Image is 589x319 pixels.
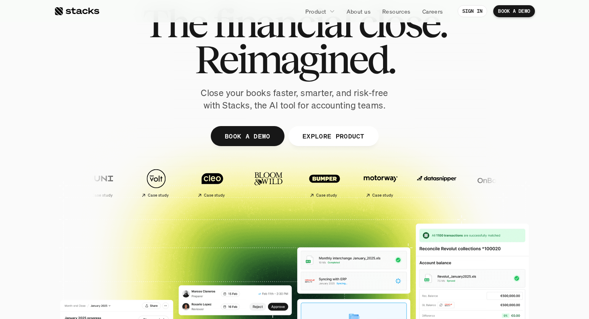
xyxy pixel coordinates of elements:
[225,130,270,142] p: BOOK A DEMO
[462,8,483,14] p: SIGN IN
[418,4,448,18] a: Careers
[73,165,125,201] a: Case study
[382,7,411,16] p: Resources
[371,193,393,198] h2: Case study
[342,4,375,18] a: About us
[194,87,395,112] p: Close your books faster, smarter, and risk-free with Stacks, the AI tool for accounting teams.
[354,165,406,201] a: Case study
[458,5,488,17] a: SIGN IN
[213,5,351,41] span: financial
[422,7,443,16] p: Careers
[186,165,238,201] a: Case study
[143,5,206,41] span: The
[147,193,168,198] h2: Case study
[358,5,446,41] span: close.
[91,193,112,198] h2: Case study
[347,7,371,16] p: About us
[315,193,337,198] h2: Case study
[302,130,364,142] p: EXPLORE PRODUCT
[203,193,224,198] h2: Case study
[305,7,327,16] p: Product
[377,4,416,18] a: Resources
[129,165,182,201] a: Case study
[298,165,350,201] a: Case study
[498,8,530,14] p: BOOK A DEMO
[211,126,284,146] a: BOOK A DEMO
[493,5,535,17] a: BOOK A DEMO
[195,41,395,77] span: Reimagined.
[288,126,378,146] a: EXPLORE PRODUCT
[95,185,130,191] a: Privacy Policy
